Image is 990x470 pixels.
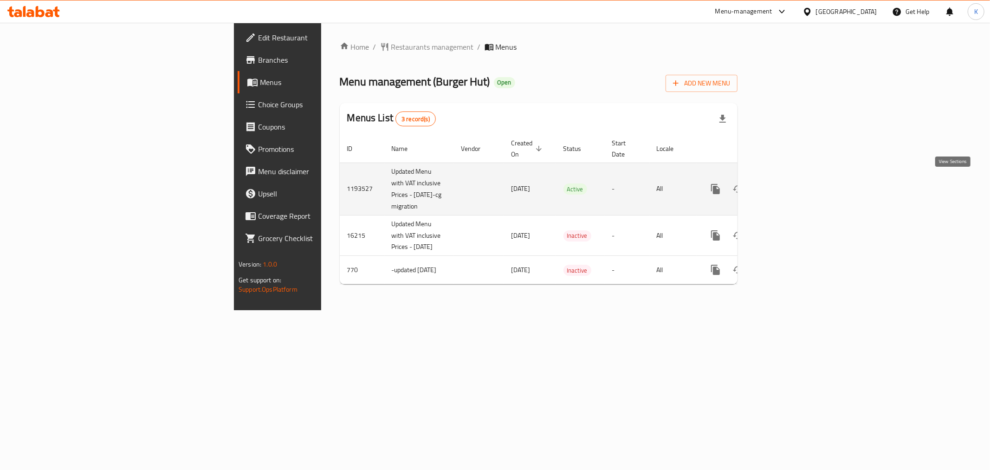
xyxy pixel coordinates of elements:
[974,7,978,17] span: K
[461,143,493,154] span: Vendor
[727,224,749,247] button: Change Status
[238,93,399,116] a: Choice Groups
[511,137,545,160] span: Created On
[605,163,649,215] td: -
[666,75,738,92] button: Add New Menu
[258,166,392,177] span: Menu disclaimer
[494,78,515,86] span: Open
[605,256,649,284] td: -
[727,178,749,200] button: Change Status
[239,258,261,270] span: Version:
[511,264,531,276] span: [DATE]
[340,41,738,52] nav: breadcrumb
[705,224,727,247] button: more
[347,111,436,126] h2: Menus List
[657,143,686,154] span: Locale
[260,77,392,88] span: Menus
[649,163,697,215] td: All
[494,77,515,88] div: Open
[563,230,591,241] span: Inactive
[258,188,392,199] span: Upsell
[563,183,587,195] div: Active
[705,178,727,200] button: more
[649,215,697,256] td: All
[258,54,392,65] span: Branches
[238,26,399,49] a: Edit Restaurant
[263,258,277,270] span: 1.0.0
[478,41,481,52] li: /
[239,283,298,295] a: Support.OpsPlatform
[380,41,474,52] a: Restaurants management
[384,163,454,215] td: Updated Menu with VAT inclusive Prices - [DATE]-cg migration
[238,49,399,71] a: Branches
[727,259,749,281] button: Change Status
[392,143,420,154] span: Name
[258,99,392,110] span: Choice Groups
[384,215,454,256] td: Updated Menu with VAT inclusive Prices - [DATE]
[715,6,772,17] div: Menu-management
[673,78,730,89] span: Add New Menu
[384,256,454,284] td: -updated [DATE]
[238,160,399,183] a: Menu disclaimer
[563,184,587,195] span: Active
[605,215,649,256] td: -
[563,143,594,154] span: Status
[705,259,727,281] button: more
[238,227,399,249] a: Grocery Checklist
[239,274,281,286] span: Get support on:
[649,256,697,284] td: All
[347,143,365,154] span: ID
[340,71,490,92] span: Menu management ( Burger Hut )
[511,183,531,195] span: [DATE]
[258,210,392,222] span: Coverage Report
[258,121,392,132] span: Coupons
[563,265,591,276] span: Inactive
[238,71,399,93] a: Menus
[712,108,734,130] div: Export file
[496,41,517,52] span: Menus
[816,7,877,17] div: [GEOGRAPHIC_DATA]
[258,32,392,43] span: Edit Restaurant
[391,41,474,52] span: Restaurants management
[238,138,399,160] a: Promotions
[395,111,436,126] div: Total records count
[238,183,399,205] a: Upsell
[511,229,531,242] span: [DATE]
[238,205,399,227] a: Coverage Report
[396,115,435,124] span: 3 record(s)
[258,144,392,155] span: Promotions
[612,137,638,160] span: Start Date
[697,135,801,163] th: Actions
[258,233,392,244] span: Grocery Checklist
[340,135,801,285] table: enhanced table
[238,116,399,138] a: Coupons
